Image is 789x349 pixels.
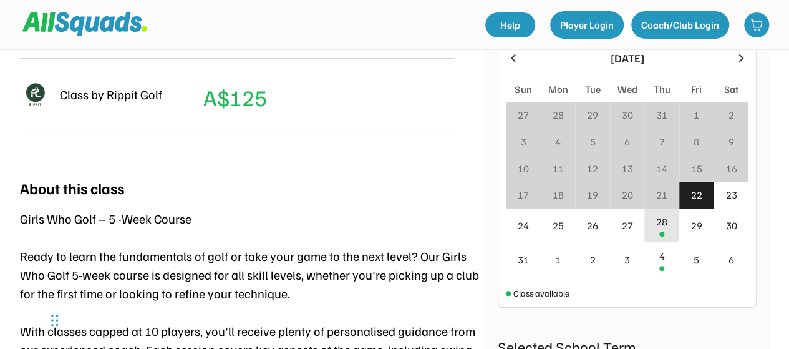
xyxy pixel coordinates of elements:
[518,252,529,267] div: 31
[587,218,598,233] div: 26
[520,134,526,149] div: 3
[621,107,632,122] div: 30
[728,107,734,122] div: 2
[656,107,667,122] div: 31
[725,161,737,176] div: 16
[691,218,702,233] div: 29
[587,187,598,202] div: 19
[518,187,529,202] div: 17
[631,11,729,39] button: Coach/Club Login
[518,218,529,233] div: 24
[728,252,734,267] div: 6
[694,252,699,267] div: 5
[691,187,702,202] div: 22
[552,218,563,233] div: 25
[728,134,734,149] div: 9
[587,107,598,122] div: 29
[513,287,569,300] div: Class available
[552,107,563,122] div: 28
[485,12,535,37] a: Help
[548,82,568,97] div: Mon
[691,161,702,176] div: 15
[694,134,699,149] div: 8
[518,107,529,122] div: 27
[552,161,563,176] div: 11
[22,12,147,36] img: Squad%20Logo.svg
[203,81,267,114] div: A$125
[515,82,531,97] div: Sun
[725,187,737,202] div: 23
[656,187,667,202] div: 21
[659,134,665,149] div: 7
[691,82,702,97] div: Fri
[550,11,624,39] button: Player Login
[694,107,699,122] div: 1
[555,134,561,149] div: 4
[20,177,124,199] div: About this class
[621,218,632,233] div: 27
[584,82,600,97] div: Tue
[60,85,162,104] div: Class by Rippit Golf
[589,134,595,149] div: 5
[654,82,670,97] div: Thu
[624,252,630,267] div: 3
[724,82,738,97] div: Sat
[656,161,667,176] div: 14
[659,248,665,263] div: 4
[555,252,561,267] div: 1
[621,161,632,176] div: 13
[750,19,763,31] img: shopping-cart-01%20%281%29.svg
[621,187,632,202] div: 20
[725,218,737,233] div: 30
[624,134,630,149] div: 6
[617,82,637,97] div: Wed
[518,161,529,176] div: 10
[656,214,667,229] div: 28
[20,79,50,109] img: Rippitlogov2_green.png
[552,187,563,202] div: 18
[527,50,727,67] div: [DATE]
[587,161,598,176] div: 12
[589,252,595,267] div: 2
